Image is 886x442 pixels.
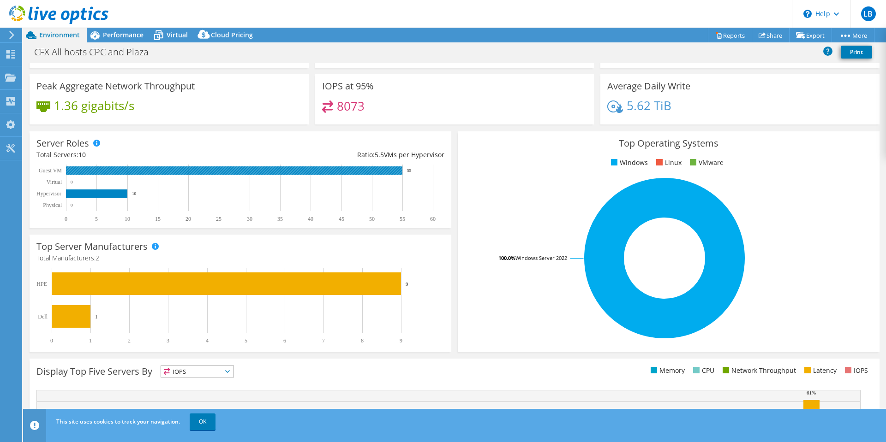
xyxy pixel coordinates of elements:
span: 10 [78,150,86,159]
a: Share [752,28,790,42]
span: LB [861,6,876,21]
text: 6 [283,337,286,344]
span: 5.5 [375,150,384,159]
li: Latency [802,365,837,376]
h3: Server Roles [36,138,89,148]
li: Memory [648,365,685,376]
li: VMware [688,158,724,168]
div: Ratio: VMs per Hypervisor [240,150,444,160]
text: 50 [369,216,375,222]
text: 7 [322,337,325,344]
text: 25 [216,216,221,222]
text: 55 [400,216,405,222]
li: Windows [609,158,648,168]
li: IOPS [843,365,868,376]
div: Total Servers: [36,150,240,160]
text: 40 [308,216,313,222]
text: 1 [89,337,92,344]
text: 35 [277,216,283,222]
text: 15 [155,216,161,222]
h4: 1.36 gigabits/s [54,100,134,111]
text: 3 [167,337,169,344]
text: 0 [71,203,73,207]
span: Cloud Pricing [211,30,253,39]
text: 5 [95,216,98,222]
text: Dell [38,313,48,320]
span: Virtual [167,30,188,39]
h4: 8073 [337,101,365,111]
span: IOPS [161,366,233,377]
text: 4 [206,337,209,344]
text: 0 [71,180,73,184]
svg: \n [803,10,812,18]
span: 2 [96,253,99,262]
h3: Top Operating Systems [465,138,873,148]
a: More [832,28,874,42]
a: Reports [708,28,752,42]
h3: Average Daily Write [607,81,690,91]
text: 30 [247,216,252,222]
text: Physical [43,202,62,208]
text: 5 [245,337,247,344]
tspan: Windows Server 2022 [515,254,567,261]
text: 2 [128,337,131,344]
h4: Total Manufacturers: [36,253,444,263]
text: 55 [407,168,412,173]
a: OK [190,413,216,430]
span: This site uses cookies to track your navigation. [56,418,180,425]
span: Performance [103,30,144,39]
text: 8 [361,337,364,344]
text: 20 [186,216,191,222]
text: 0 [65,216,67,222]
text: Guest VM [39,167,62,174]
tspan: 100.0% [498,254,515,261]
li: Linux [654,158,682,168]
h3: Top Server Manufacturers [36,242,148,252]
a: Print [841,46,872,59]
text: 10 [125,216,130,222]
text: HPE [36,281,47,287]
span: Environment [39,30,80,39]
text: Hypervisor [36,190,61,197]
li: Network Throughput [720,365,796,376]
text: Virtual [47,179,62,185]
h3: Peak Aggregate Network Throughput [36,81,195,91]
text: 60 [430,216,436,222]
text: 1 [95,314,98,319]
a: Export [789,28,832,42]
text: 0 [50,337,53,344]
h1: CFX All hosts CPC and Plaza [30,47,163,57]
text: 61% [807,390,816,395]
text: 9 [406,281,408,287]
text: 45 [339,216,344,222]
h3: IOPS at 95% [322,81,374,91]
text: 9 [400,337,402,344]
li: CPU [691,365,714,376]
text: 10 [132,191,137,196]
h4: 5.62 TiB [627,100,671,111]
